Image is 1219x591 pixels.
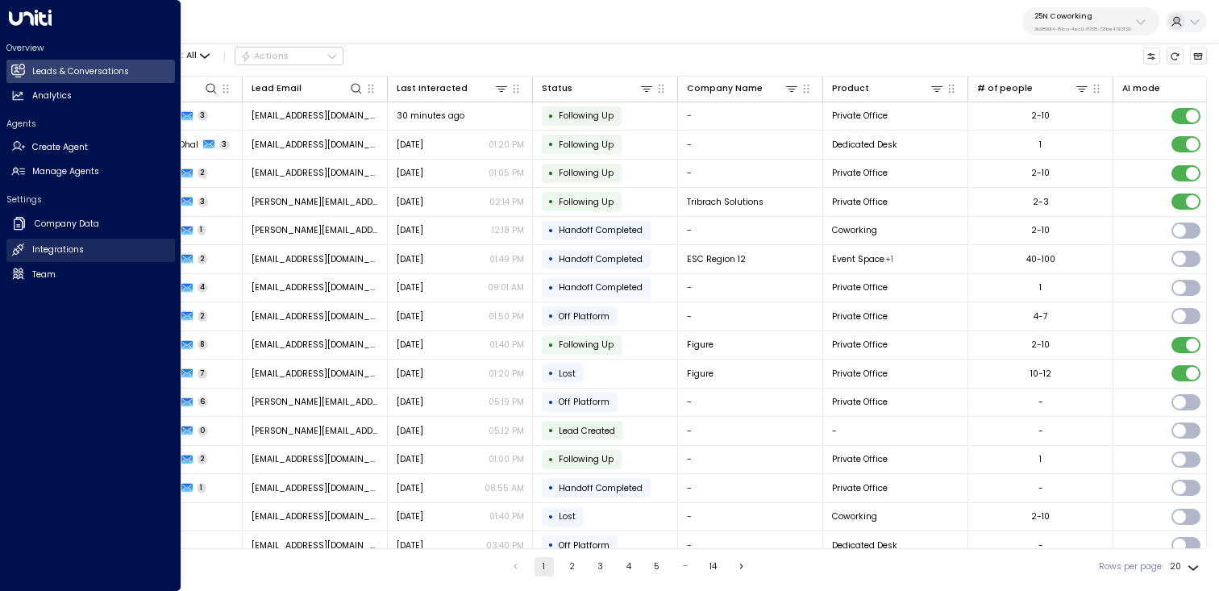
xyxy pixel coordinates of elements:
[548,106,554,127] div: •
[563,557,582,576] button: Go to page 2
[559,281,643,293] span: Handoff Completed
[252,453,379,465] span: lsturnertrucking@gmail.com
[235,47,343,66] div: Button group with a nested menu
[397,167,423,179] span: Yesterday
[832,81,945,96] div: Product
[6,42,175,54] h2: Overview
[548,134,554,155] div: •
[492,224,524,236] p: 12:18 PM
[489,425,524,437] p: 05:12 PM
[559,425,615,437] span: Lead Created
[832,396,888,408] span: Private Office
[198,454,208,464] span: 2
[489,196,524,208] p: 02:14 PM
[252,139,379,151] span: prateekdhall@gmail.com
[678,503,823,531] td: -
[704,557,723,576] button: Go to page 14
[6,239,175,262] a: Integrations
[977,81,1090,96] div: # of people
[687,81,763,96] div: Company Name
[678,446,823,474] td: -
[489,453,524,465] p: 01:00 PM
[548,335,554,356] div: •
[678,217,823,245] td: -
[1039,139,1042,151] div: 1
[548,248,554,269] div: •
[489,167,524,179] p: 01:05 PM
[397,482,423,494] span: Aug 07, 2025
[397,110,464,122] span: 30 minutes ago
[548,163,554,184] div: •
[1022,7,1159,35] button: 25N Coworking3b9800f4-81ca-4ec0-8758-72fbe4763f36
[559,339,614,351] span: Following Up
[1038,539,1043,551] div: -
[548,363,554,384] div: •
[832,482,888,494] span: Private Office
[252,281,379,293] span: coltoliver4@gmail.com
[542,81,655,96] div: Status
[198,368,208,379] span: 7
[1026,253,1055,265] div: 40-100
[252,310,379,323] span: jamelrobin25@gmail.com
[832,368,888,380] span: Private Office
[832,196,888,208] span: Private Office
[1030,368,1051,380] div: 10-12
[1031,510,1050,522] div: 2-10
[1039,453,1042,465] div: 1
[1038,482,1043,494] div: -
[186,51,197,60] span: All
[252,425,379,437] span: jason.sikkenga@gmail.com
[687,368,714,380] span: Figure
[198,254,208,264] span: 2
[647,557,667,576] button: Go to page 5
[1170,557,1202,576] div: 20
[198,397,209,407] span: 6
[198,225,206,235] span: 1
[678,302,823,331] td: -
[198,197,209,207] span: 3
[252,539,379,551] span: sari.flage@gmail.com
[252,368,379,380] span: rayan.habbab@gmail.com
[240,51,289,62] div: Actions
[687,81,800,96] div: Company Name
[548,535,554,556] div: •
[252,224,379,236] span: fred@cargomaxxlogistics.com
[397,253,423,265] span: Aug 12, 2025
[252,510,379,522] span: sari.flage@gmail.com
[687,339,714,351] span: Figure
[397,425,423,437] span: Aug 07, 2025
[489,368,524,380] p: 01:20 PM
[559,482,643,494] span: Handoff Completed
[1039,281,1042,293] div: 1
[6,85,175,108] a: Analytics
[678,474,823,502] td: -
[32,268,56,281] h2: Team
[489,510,524,522] p: 01:40 PM
[235,47,343,66] button: Actions
[548,449,554,470] div: •
[548,506,554,527] div: •
[32,165,99,178] h2: Manage Agents
[397,310,423,323] span: Aug 11, 2025
[505,557,752,576] nav: pagination navigation
[252,196,379,208] span: erica@tribrachsolutions.com
[559,453,614,465] span: Following Up
[1038,396,1043,408] div: -
[559,368,576,380] span: Lost
[32,141,88,154] h2: Create Agent
[397,224,423,236] span: Aug 13, 2025
[559,224,643,236] span: Handoff Completed
[559,396,609,408] span: Off Platform
[198,426,209,436] span: 0
[559,139,614,151] span: Following Up
[198,311,208,322] span: 2
[832,510,877,522] span: Coworking
[832,310,888,323] span: Private Office
[1167,48,1184,65] span: Refresh
[1031,167,1050,179] div: 2-10
[678,417,823,445] td: -
[832,281,888,293] span: Private Office
[832,110,888,122] span: Private Office
[489,339,524,351] p: 01:40 PM
[397,139,423,151] span: Yesterday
